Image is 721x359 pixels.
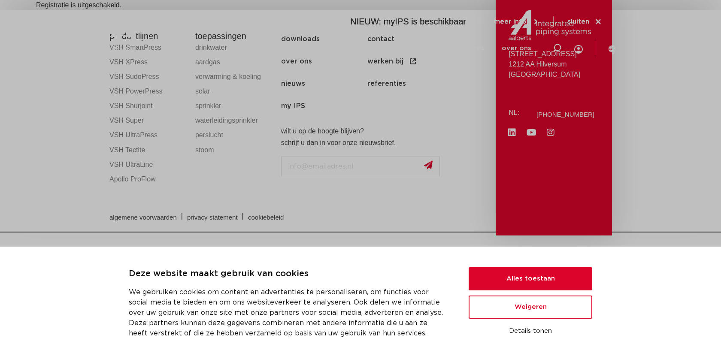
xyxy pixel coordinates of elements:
[367,72,454,95] a: referenties
[109,128,187,142] a: VSH UltraPress
[457,32,485,65] a: services
[103,214,183,220] a: algemene voorwaarden
[109,84,187,99] a: VSH PowerPress
[494,18,527,25] span: meer info
[494,18,539,26] a: meer info
[109,157,187,172] a: VSH UltraLine
[567,18,589,25] span: sluiten
[109,172,187,187] a: Apollo ProFlow
[195,113,273,128] a: waterleidingsprinkler
[109,69,187,84] a: VSH SudoPress
[281,95,367,117] a: my IPS
[129,267,448,280] p: Deze website maakt gebruik van cookies
[242,214,290,220] a: cookiebeleid
[281,127,364,135] strong: wilt u op de hoogte blijven?
[109,113,187,128] a: VSH Super
[195,143,273,157] a: stoom
[281,72,367,95] a: nieuws
[129,287,448,338] p: We gebruiken cookies om content en advertenties te personaliseren, om functies voor social media ...
[469,267,592,290] button: Alles toestaan
[281,157,440,176] input: info@emailadres.nl
[536,111,594,118] a: [PHONE_NUMBER]
[195,84,273,99] a: solar
[424,160,433,169] img: send.svg
[245,32,531,65] nav: Menu
[248,214,284,220] span: cookiebeleid
[109,99,187,113] a: VSH Shurjoint
[509,108,522,118] p: NL:
[281,139,396,146] strong: schrijf u dan in voor onze nieuwsbrief.
[567,18,602,26] a: sluiten
[109,143,187,157] a: VSH Tectite
[297,32,324,65] a: markten
[195,69,273,84] a: verwarming & koeling
[195,128,273,142] a: perslucht
[469,324,592,338] button: Details tonen
[187,214,238,220] span: privacy statement
[109,214,177,220] span: algemene voorwaarden
[181,214,244,220] a: privacy statement
[245,32,279,65] a: producten
[281,28,492,117] nav: Menu
[350,17,466,26] span: NIEUW: myIPS is beschikbaar
[281,183,412,217] iframe: reCAPTCHA
[403,32,440,65] a: downloads
[502,32,531,65] a: over ons
[195,99,273,113] a: sprinkler
[341,32,386,65] a: toepassingen
[469,296,592,319] button: Weigeren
